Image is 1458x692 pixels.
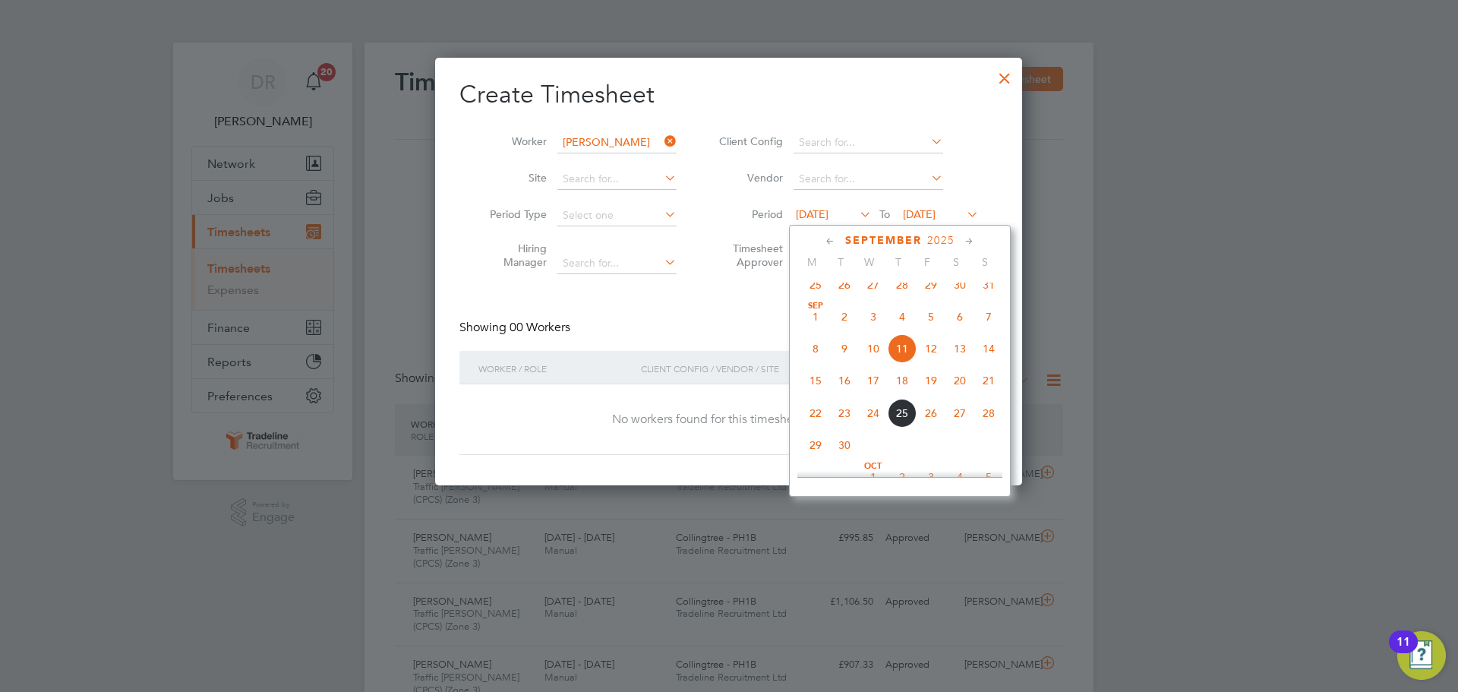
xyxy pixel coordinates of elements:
span: 30 [830,431,859,460]
span: 29 [917,270,945,299]
label: Site [478,171,547,185]
span: 28 [888,270,917,299]
span: F [913,255,942,269]
span: 14 [974,334,1003,363]
label: Timesheet Approver [715,242,783,269]
label: Vendor [715,171,783,185]
span: 13 [945,334,974,363]
span: 20 [945,366,974,395]
h2: Create Timesheet [459,79,998,111]
span: 3 [917,463,945,491]
span: 7 [974,302,1003,331]
div: Showing [459,320,573,336]
span: 18 [888,366,917,395]
div: Client Config / Vendor / Site [637,351,881,386]
span: 24 [859,399,888,428]
span: 15 [801,366,830,395]
span: 26 [830,270,859,299]
div: 11 [1396,642,1410,662]
span: 2025 [927,234,955,247]
span: 5 [974,463,1003,491]
span: 16 [830,366,859,395]
span: 19 [917,366,945,395]
span: Oct [859,463,888,470]
span: 3 [859,302,888,331]
span: 4 [888,302,917,331]
span: 28 [974,399,1003,428]
span: 5 [917,302,945,331]
span: 2 [888,463,917,491]
span: 27 [945,399,974,428]
div: No workers found for this timesheet period. [475,412,983,428]
label: Hiring Manager [478,242,547,269]
span: Sep [801,302,830,310]
span: 2 [830,302,859,331]
span: M [797,255,826,269]
button: Open Resource Center, 11 new notifications [1397,631,1446,680]
span: September [845,234,922,247]
span: 30 [945,270,974,299]
span: 22 [801,399,830,428]
label: Client Config [715,134,783,148]
span: 11 [888,334,917,363]
span: [DATE] [796,207,828,221]
span: 17 [859,366,888,395]
label: Period Type [478,207,547,221]
span: 12 [917,334,945,363]
div: Worker / Role [475,351,637,386]
input: Search for... [794,132,943,153]
span: S [942,255,970,269]
span: 8 [801,334,830,363]
span: 21 [974,366,1003,395]
input: Search for... [557,132,677,153]
span: 29 [801,431,830,460]
span: 4 [945,463,974,491]
span: 00 Workers [510,320,570,335]
input: Select one [557,205,677,226]
span: 31 [974,270,1003,299]
span: To [875,204,895,224]
span: 1 [859,463,888,491]
span: 26 [917,399,945,428]
span: 25 [801,270,830,299]
label: Period [715,207,783,221]
input: Search for... [557,169,677,190]
span: T [884,255,913,269]
span: 25 [888,399,917,428]
span: S [970,255,999,269]
input: Search for... [557,253,677,274]
span: 27 [859,270,888,299]
input: Search for... [794,169,943,190]
span: T [826,255,855,269]
span: 10 [859,334,888,363]
span: 6 [945,302,974,331]
label: Worker [478,134,547,148]
span: W [855,255,884,269]
span: 9 [830,334,859,363]
span: 1 [801,302,830,331]
span: 23 [830,399,859,428]
span: [DATE] [903,207,936,221]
